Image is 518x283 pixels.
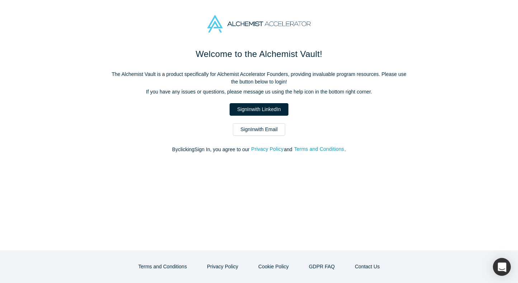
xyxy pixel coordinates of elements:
[108,88,410,96] p: If you have any issues or questions, please message us using the help icon in the bottom right co...
[230,103,288,116] a: SignInwith LinkedIn
[207,15,311,33] img: Alchemist Accelerator Logo
[347,260,387,273] button: Contact Us
[294,145,345,153] button: Terms and Conditions
[108,48,410,61] h1: Welcome to the Alchemist Vault!
[199,260,246,273] button: Privacy Policy
[251,260,296,273] button: Cookie Policy
[108,146,410,153] p: By clicking Sign In , you agree to our and .
[131,260,194,273] button: Terms and Conditions
[251,145,284,153] button: Privacy Policy
[108,71,410,86] p: The Alchemist Vault is a product specifically for Alchemist Accelerator Founders, providing inval...
[233,123,285,136] a: SignInwith Email
[301,260,342,273] a: GDPR FAQ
